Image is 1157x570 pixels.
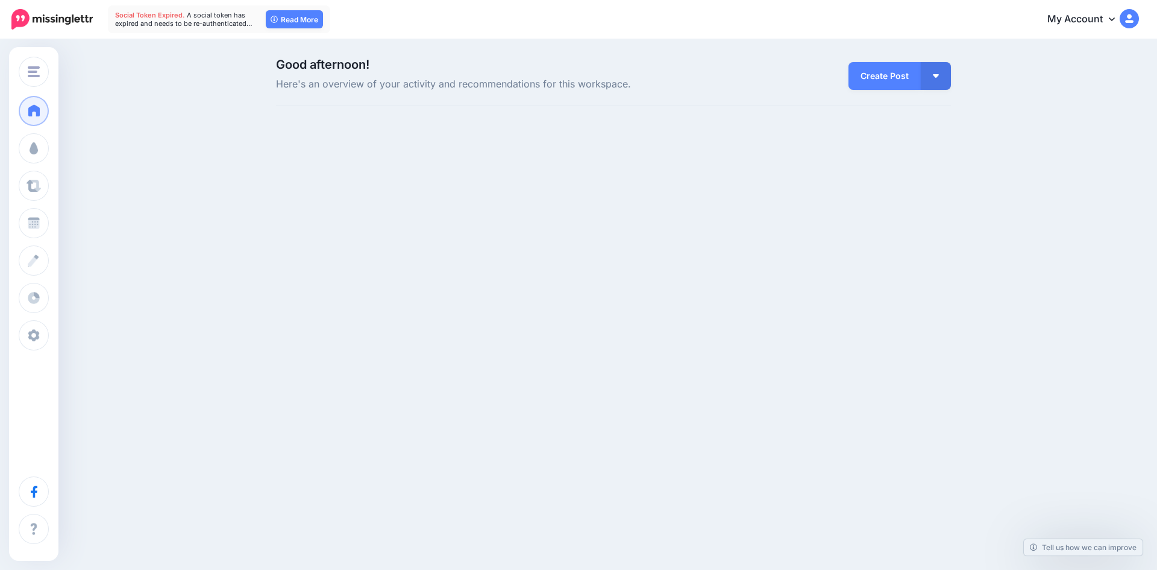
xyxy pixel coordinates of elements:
[1024,539,1143,556] a: Tell us how we can improve
[266,10,323,28] a: Read More
[933,74,939,78] img: arrow-down-white.png
[115,11,252,28] span: A social token has expired and needs to be re-authenticated…
[115,11,185,19] span: Social Token Expired.
[276,57,369,72] span: Good afternoon!
[1035,5,1139,34] a: My Account
[11,9,93,30] img: Missinglettr
[276,77,720,92] span: Here's an overview of your activity and recommendations for this workspace.
[28,66,40,77] img: menu.png
[848,62,921,90] a: Create Post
